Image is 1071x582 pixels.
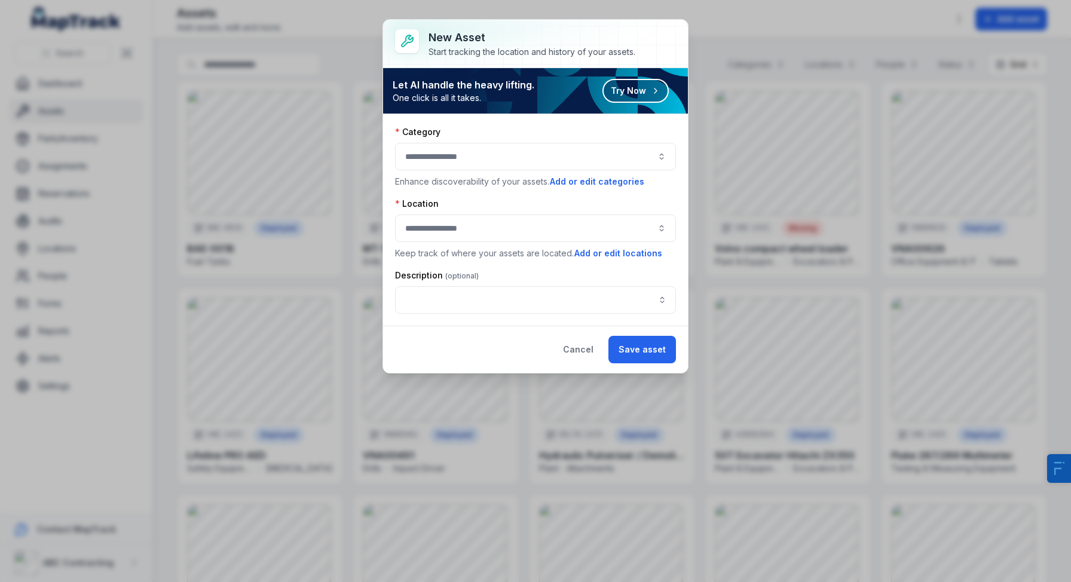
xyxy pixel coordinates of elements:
[429,46,635,58] div: Start tracking the location and history of your assets.
[393,92,534,104] span: One click is all it takes.
[395,286,676,314] input: asset-add:description-label
[395,175,676,188] p: Enhance discoverability of your assets.
[393,78,534,92] strong: Let AI handle the heavy lifting.
[395,126,440,138] label: Category
[574,247,663,260] button: Add or edit locations
[395,247,676,260] p: Keep track of where your assets are located.
[553,336,604,363] button: Cancel
[602,79,669,103] button: Try Now
[395,198,439,210] label: Location
[608,336,676,363] button: Save asset
[549,175,645,188] button: Add or edit categories
[429,29,635,46] h3: New asset
[395,269,479,281] label: Description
